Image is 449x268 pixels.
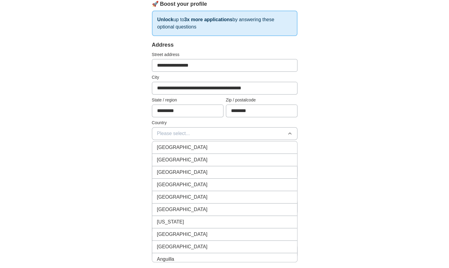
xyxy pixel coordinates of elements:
strong: Unlock [157,17,173,22]
label: Zip / postalcode [226,97,297,103]
span: [GEOGRAPHIC_DATA] [157,206,208,213]
button: Please select... [152,127,297,140]
label: State / region [152,97,223,103]
span: [GEOGRAPHIC_DATA] [157,194,208,201]
strong: 3x more applications [184,17,232,22]
p: up to by answering these optional questions [152,11,297,36]
span: [GEOGRAPHIC_DATA] [157,181,208,188]
span: [GEOGRAPHIC_DATA] [157,144,208,151]
div: Address [152,41,297,49]
span: Anguilla [157,256,174,263]
span: [GEOGRAPHIC_DATA] [157,243,208,250]
span: Please select... [157,130,190,137]
span: [GEOGRAPHIC_DATA] [157,231,208,238]
label: City [152,74,297,81]
span: [GEOGRAPHIC_DATA] [157,169,208,176]
label: Street address [152,51,297,58]
label: Country [152,120,297,126]
span: [GEOGRAPHIC_DATA] [157,156,208,164]
span: [US_STATE] [157,218,184,226]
